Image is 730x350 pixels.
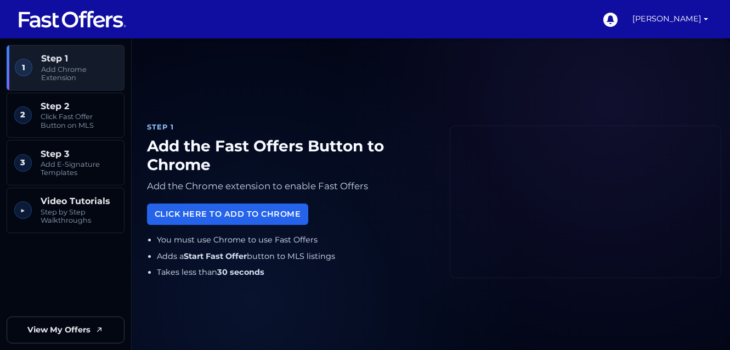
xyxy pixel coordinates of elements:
a: Click Here to Add to Chrome [147,204,308,225]
a: 2 Step 2 Click Fast Offer Button on MLS [7,93,125,138]
span: Video Tutorials [41,196,117,206]
a: 1 Step 1 Add Chrome Extension [7,45,125,91]
span: Step 3 [41,149,117,159]
span: ▶︎ [14,201,32,219]
li: Takes less than [157,266,433,279]
span: 2 [14,106,32,124]
div: Step 1 [147,122,432,133]
a: 3 Step 3 Add E-Signature Templates [7,140,125,185]
li: Adds a button to MLS listings [157,250,433,263]
span: View My Offers [27,324,90,336]
span: Add Chrome Extension [41,65,117,82]
p: Add the Chrome extension to enable Fast Offers [147,178,432,194]
strong: Start Fast Offer [184,251,247,261]
span: 1 [15,59,32,76]
span: Step 2 [41,101,117,111]
span: Add E-Signature Templates [41,160,117,177]
strong: 30 seconds [217,267,264,277]
span: Step 1 [41,53,117,64]
a: ▶︎ Video Tutorials Step by Step Walkthroughs [7,188,125,233]
span: Step by Step Walkthroughs [41,208,117,225]
iframe: Fast Offers Chrome Extension [450,126,721,278]
a: View My Offers [7,317,125,343]
li: You must use Chrome to use Fast Offers [157,234,433,246]
span: 3 [14,154,32,172]
span: Click Fast Offer Button on MLS [41,112,117,129]
h1: Add the Fast Offers Button to Chrome [147,137,432,174]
